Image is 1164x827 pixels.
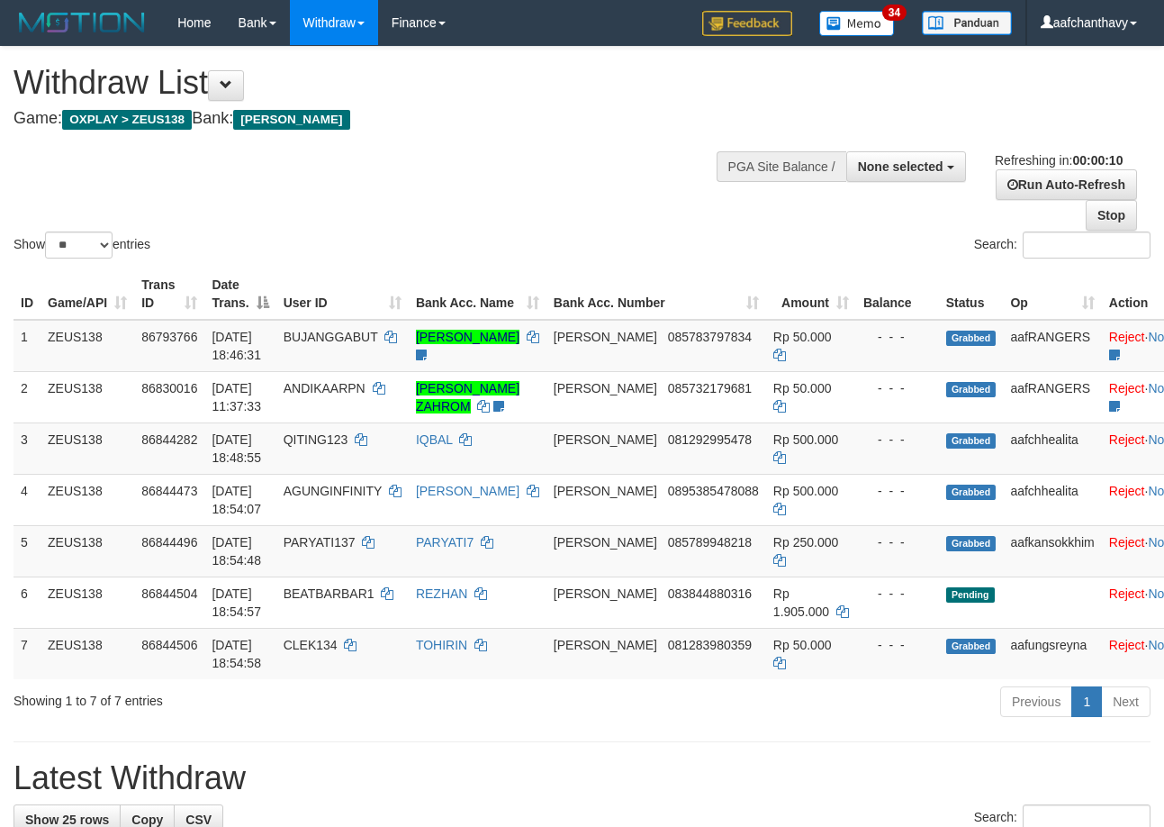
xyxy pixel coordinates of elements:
td: ZEUS138 [41,423,134,474]
div: - - - [863,328,932,346]
img: MOTION_logo.png [14,9,150,36]
th: Balance [856,268,939,320]
img: Feedback.jpg [702,11,792,36]
th: Game/API: activate to sort column ascending [41,268,134,320]
div: - - - [863,636,932,654]
span: Grabbed [946,331,997,346]
a: Reject [1109,432,1145,447]
td: 5 [14,525,41,577]
img: panduan.png [922,11,1012,35]
a: Reject [1109,638,1145,652]
td: ZEUS138 [41,577,134,628]
span: [DATE] 18:54:58 [212,638,261,670]
span: Copy 081283980359 to clipboard [668,638,752,652]
span: Grabbed [946,433,997,449]
span: 86844506 [141,638,197,652]
h1: Latest Withdraw [14,760,1150,796]
span: Copy 085789948218 to clipboard [668,535,752,550]
span: Rp 50.000 [773,381,832,395]
span: Grabbed [946,382,997,397]
th: Bank Acc. Name: activate to sort column ascending [409,268,546,320]
span: [DATE] 18:48:55 [212,432,261,465]
th: Op: activate to sort column ascending [1003,268,1101,320]
span: [DATE] 18:54:07 [212,484,261,516]
td: aafRANGERS [1003,320,1101,372]
a: Next [1101,686,1150,717]
label: Search: [974,232,1150,259]
span: BEATBARBAR1 [284,586,374,601]
span: 34 [882,5,907,21]
span: Rp 50.000 [773,330,832,344]
span: Rp 500.000 [773,484,838,498]
span: 86844496 [141,535,197,550]
span: OXPLAY > ZEUS138 [62,110,192,130]
a: Stop [1086,200,1137,231]
span: Copy 0895385478088 to clipboard [668,484,759,498]
td: 2 [14,371,41,423]
a: TOHIRIN [416,638,467,652]
span: Rp 500.000 [773,432,838,447]
th: Status [939,268,1004,320]
span: 86844473 [141,484,197,498]
span: [PERSON_NAME] [554,586,657,601]
td: ZEUS138 [41,371,134,423]
span: [PERSON_NAME] [554,535,657,550]
span: Show 25 rows [25,813,109,827]
span: [PERSON_NAME] [554,330,657,344]
td: 1 [14,320,41,372]
label: Show entries [14,232,150,259]
span: CLEK134 [284,638,338,652]
td: 3 [14,423,41,474]
span: 86830016 [141,381,197,395]
span: Copy 081292995478 to clipboard [668,432,752,447]
span: QITING123 [284,432,348,447]
div: - - - [863,585,932,603]
span: [DATE] 18:54:57 [212,586,261,619]
span: [DATE] 18:46:31 [212,330,261,362]
div: - - - [863,482,932,500]
a: IQBAL [416,432,453,447]
div: PGA Site Balance / [717,151,846,182]
a: Reject [1109,586,1145,601]
h1: Withdraw List [14,65,758,101]
span: [DATE] 18:54:48 [212,535,261,568]
th: Trans ID: activate to sort column ascending [134,268,204,320]
span: Refreshing in: [995,153,1123,168]
a: Run Auto-Refresh [996,169,1137,200]
a: REZHAN [416,586,468,601]
input: Search: [1023,232,1150,259]
strong: 00:00:10 [1072,153,1123,168]
span: AGUNGINFINITY [284,484,382,498]
span: [PERSON_NAME] [554,484,657,498]
a: Reject [1109,381,1145,395]
span: Grabbed [946,536,997,551]
td: ZEUS138 [41,628,134,679]
h4: Game: Bank: [14,110,758,128]
td: ZEUS138 [41,474,134,525]
th: ID [14,268,41,320]
span: Rp 1.905.000 [773,586,829,619]
span: ANDIKAARPN [284,381,365,395]
td: aafungsreyna [1003,628,1101,679]
span: Rp 250.000 [773,535,838,550]
span: [DATE] 11:37:33 [212,381,261,413]
span: Grabbed [946,639,997,654]
td: aafkansokkhim [1003,525,1101,577]
a: Reject [1109,535,1145,550]
span: Copy 085732179681 to clipboard [668,381,752,395]
span: Copy 083844880316 to clipboard [668,586,752,601]
span: [PERSON_NAME] [233,110,349,130]
a: [PERSON_NAME] [416,330,519,344]
div: - - - [863,431,932,449]
a: 1 [1071,686,1102,717]
span: 86844282 [141,432,197,447]
img: Button%20Memo.svg [819,11,895,36]
span: BUJANGGABUT [284,330,378,344]
th: User ID: activate to sort column ascending [276,268,409,320]
div: Showing 1 to 7 of 7 entries [14,685,472,710]
span: Pending [946,587,995,603]
span: [PERSON_NAME] [554,638,657,652]
a: [PERSON_NAME] [416,484,519,498]
td: 7 [14,628,41,679]
span: 86793766 [141,330,197,344]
